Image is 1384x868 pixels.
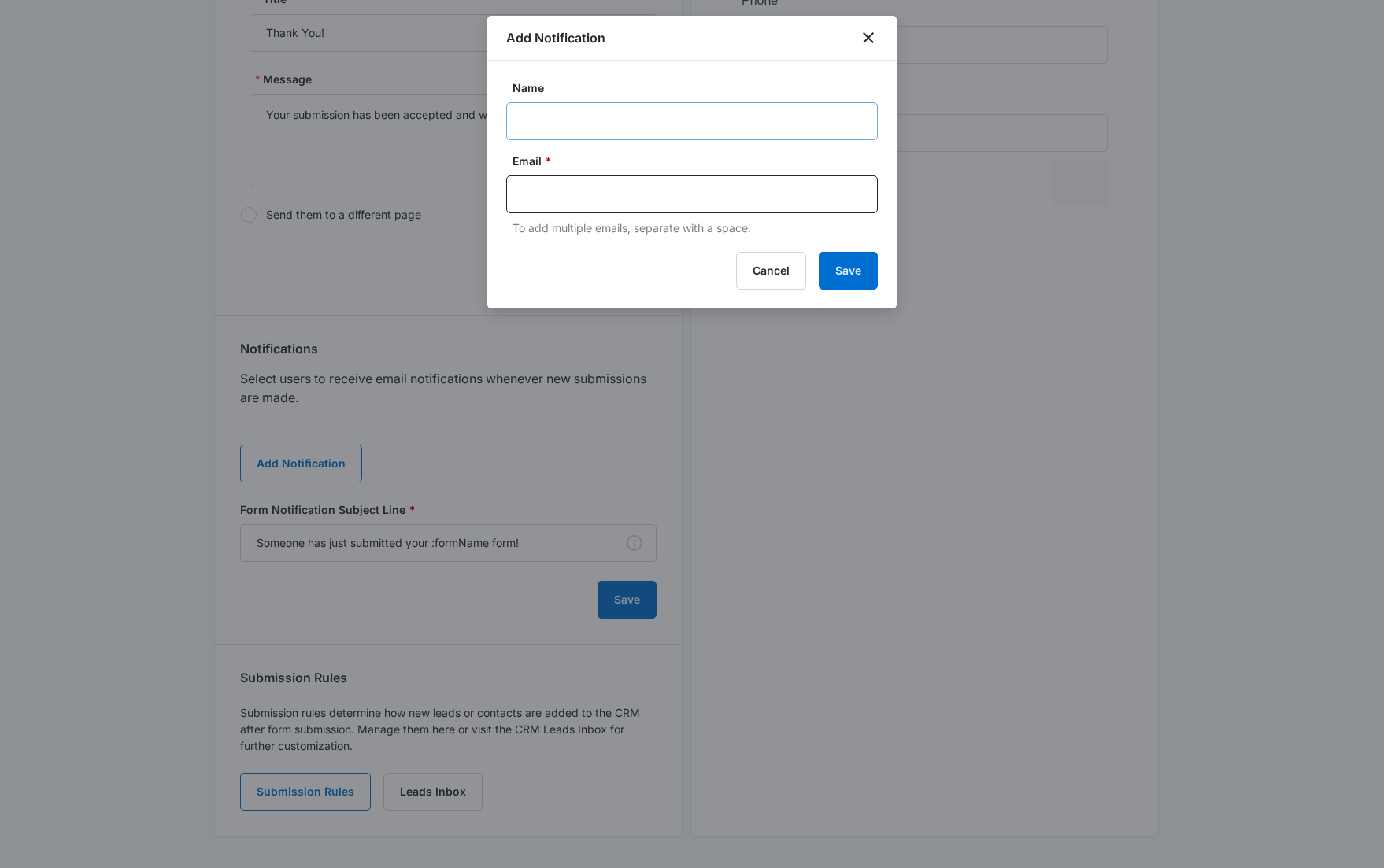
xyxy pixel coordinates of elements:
[819,252,878,290] button: Save
[513,79,884,96] label: Name
[506,28,605,47] h1: Add Notification
[513,220,878,236] p: To add multiple emails, separate with a space.
[859,28,878,47] button: close
[10,417,50,430] span: Submit
[513,153,884,169] label: Email
[736,252,806,290] button: Cancel
[311,401,513,448] iframe: reCAPTCHA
